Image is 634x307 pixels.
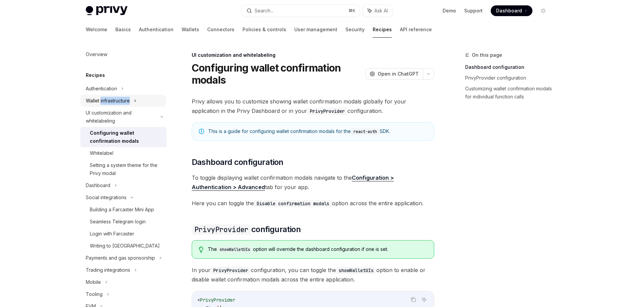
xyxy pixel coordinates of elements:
[80,159,166,179] a: Setting a system theme for the Privy modal
[80,204,166,216] a: Building a Farcaster Mini App
[348,8,356,13] span: ⌘ K
[491,5,532,16] a: Dashboard
[86,254,155,262] div: Payments and gas sponsorship
[472,51,502,59] span: On this page
[496,7,522,14] span: Dashboard
[192,52,434,58] div: UI customization and whitelabeling
[86,71,105,79] h5: Recipes
[192,224,251,235] code: PrivyProvider
[182,21,199,38] a: Wallets
[192,97,434,116] span: Privy allows you to customize showing wallet confirmation modals globally for your application in...
[86,193,126,202] div: Social integrations
[365,68,423,80] button: Open in ChatGPT
[139,21,174,38] a: Authentication
[90,149,113,157] div: Whitelabel
[80,48,166,60] a: Overview
[192,157,284,168] span: Dashboard configuration
[86,278,101,286] div: Mobile
[374,7,388,14] span: Ask AI
[86,85,117,93] div: Authentication
[373,21,392,38] a: Recipes
[86,290,103,298] div: Tooling
[211,267,251,274] code: PrivyProvider
[192,62,363,86] h1: Configuring wallet confirmation modals
[465,83,554,102] a: Customizing wallet confirmation modals for individual function calls
[197,297,200,303] span: <
[208,128,427,135] div: This is a guide for configuring wallet confirmation modals for the SDK.
[115,21,131,38] a: Basics
[443,7,456,14] a: Demo
[86,50,107,58] div: Overview
[363,5,393,17] button: Ask AI
[90,218,146,226] div: Seamless Telegram login
[208,246,427,253] div: The option will override the dashboard configuration if one is set.
[86,109,156,125] div: UI customization and whitelabeling
[80,216,166,228] a: Seamless Telegram login
[199,129,204,134] svg: Note
[351,128,380,135] code: react-auth
[345,21,365,38] a: Security
[254,200,332,207] code: Disable confirmation modals
[90,161,162,177] div: Setting a system theme for the Privy modal
[86,266,130,274] div: Trading integrations
[242,5,360,17] button: Search...⌘K
[465,62,554,73] a: Dashboard configuration
[192,224,301,235] span: configuration
[86,21,107,38] a: Welcome
[207,21,234,38] a: Connectors
[465,73,554,83] a: PrivyProvider configuration
[200,297,235,303] span: PrivyProvider
[90,206,154,214] div: Building a Farcaster Mini App
[90,129,162,145] div: Configuring wallet confirmation modals
[199,247,203,253] svg: Tip
[378,71,419,77] span: Open in ChatGPT
[90,242,160,250] div: Writing to [GEOGRAPHIC_DATA]
[420,295,428,304] button: Ask AI
[80,240,166,252] a: Writing to [GEOGRAPHIC_DATA]
[538,5,549,16] button: Toggle dark mode
[86,181,110,189] div: Dashboard
[80,127,166,147] a: Configuring wallet confirmation modals
[294,21,337,38] a: User management
[409,295,418,304] button: Copy the contents from the code block
[192,265,434,284] span: In your configuration, you can toggle the option to enable or disable wallet confirmation modals ...
[336,267,376,274] code: showWalletUIs
[217,246,253,253] code: showWalletUIs
[464,7,483,14] a: Support
[255,7,273,15] div: Search...
[192,199,434,208] span: Here you can toggle the option across the entire application.
[400,21,432,38] a: API reference
[80,228,166,240] a: Login with Farcaster
[307,107,347,115] code: PrivyProvider
[90,230,134,238] div: Login with Farcaster
[80,147,166,159] a: Whitelabel
[192,173,434,192] span: To toggle displaying wallet confirmation modals navigate to the tab for your app.
[86,97,130,105] div: Wallet infrastructure
[86,6,127,15] img: light logo
[243,21,286,38] a: Policies & controls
